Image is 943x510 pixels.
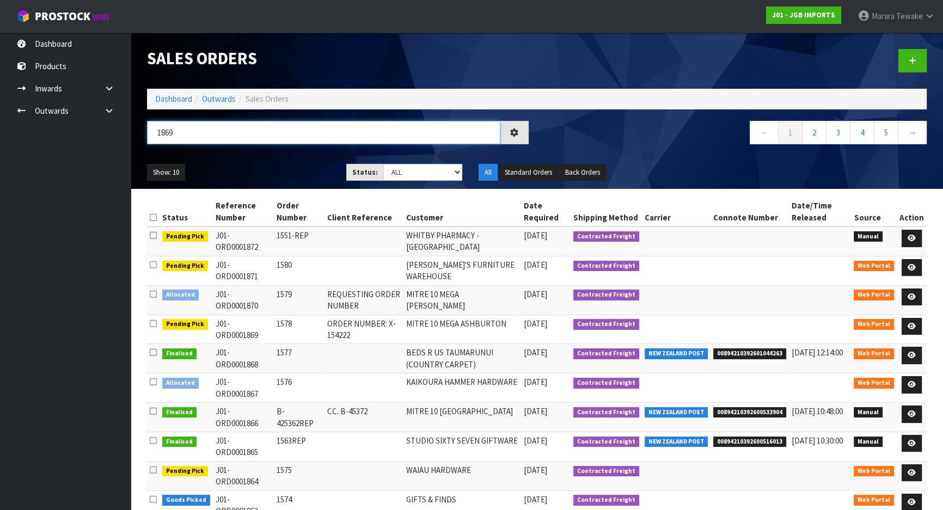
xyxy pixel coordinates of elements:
span: Finalised [162,348,197,359]
span: Finalised [162,437,197,447]
span: Goods Picked [162,495,210,506]
td: ORDER NUMBER: X-154222 [324,315,403,344]
td: 1577 [274,344,324,373]
span: [DATE] [524,465,547,475]
span: [DATE] [524,318,547,329]
span: Contracted Freight [573,407,639,418]
td: J01-ORD0001866 [213,403,274,432]
span: [DATE] [524,289,547,299]
td: J01-ORD0001869 [213,315,274,344]
td: WHITBY PHARMACY - [GEOGRAPHIC_DATA] [403,226,521,256]
td: 1579 [274,285,324,315]
th: Order Number [274,197,324,226]
td: J01-ORD0001865 [213,432,274,461]
span: Contracted Freight [573,231,639,242]
span: Sales Orders [246,94,289,104]
span: [DATE] 10:48:00 [792,406,843,416]
a: 1 [778,121,803,144]
th: Customer [403,197,521,226]
th: Action [897,197,927,226]
td: J01-ORD0001870 [213,285,274,315]
span: [DATE] [524,230,547,241]
a: 2 [802,121,826,144]
span: NEW ZEALAND POST [645,348,708,359]
th: Client Reference [324,197,403,226]
button: All [479,164,498,181]
th: Date Required [521,197,571,226]
th: Connote Number [711,197,789,226]
button: Show: 10 [147,164,185,181]
th: Status [160,197,213,226]
td: 1580 [274,256,324,285]
span: Contracted Freight [573,495,639,506]
span: NEW ZEALAND POST [645,437,708,447]
span: [DATE] [524,406,547,416]
a: J01 - JGB IMPORTS [766,7,841,24]
button: Back Orders [559,164,606,181]
a: ← [750,121,779,144]
span: NEW ZEALAND POST [645,407,708,418]
span: Manual [854,437,883,447]
td: 1575 [274,461,324,490]
span: [DATE] [524,494,547,505]
span: Contracted Freight [573,437,639,447]
span: Finalised [162,407,197,418]
span: Contracted Freight [573,319,639,330]
a: 3 [826,121,850,144]
input: Search sales orders [147,121,500,144]
span: Allocated [162,378,199,389]
span: 00894210392601044263 [713,348,786,359]
td: MITRE 10 [GEOGRAPHIC_DATA] [403,403,521,432]
td: B-425362REP [274,403,324,432]
th: Date/Time Released [789,197,852,226]
th: Source [851,197,897,226]
th: Reference Number [213,197,274,226]
strong: J01 - JGB IMPORTS [772,10,835,20]
span: 00894210392600516013 [713,437,786,447]
strong: Status: [352,168,378,177]
span: [DATE] 10:30:00 [792,435,843,446]
span: Contracted Freight [573,348,639,359]
a: 5 [874,121,898,144]
span: Web Portal [854,348,894,359]
span: Manual [854,231,883,242]
span: Tewake [896,11,923,21]
span: [DATE] [524,347,547,358]
span: Pending Pick [162,319,208,330]
td: J01-ORD0001868 [213,344,274,373]
span: Pending Pick [162,466,208,477]
td: 1563REP [274,432,324,461]
span: Allocated [162,290,199,300]
th: Carrier [642,197,711,226]
span: Web Portal [854,290,894,300]
span: Pending Pick [162,261,208,272]
td: MITRE 10 MEGA ASHBURTON [403,315,521,344]
td: CC. B-45372 [324,403,403,432]
td: J01-ORD0001872 [213,226,274,256]
span: ProStock [35,9,90,23]
span: Web Portal [854,495,894,506]
td: J01-ORD0001864 [213,461,274,490]
a: → [898,121,927,144]
td: 1576 [274,373,324,403]
span: Web Portal [854,261,894,272]
th: Shipping Method [571,197,642,226]
a: 4 [850,121,874,144]
td: 1551-REP [274,226,324,256]
span: Contracted Freight [573,261,639,272]
span: Contracted Freight [573,466,639,477]
span: 00894210392600533904 [713,407,786,418]
span: [DATE] 12:14:00 [792,347,843,358]
td: STUDIO SIXTY SEVEN GIFTWARE [403,432,521,461]
td: WAIAU HARDWARE [403,461,521,490]
a: Dashboard [155,94,192,104]
td: BEDS R US TAUMARUNUI (COUNTRY CARPET) [403,344,521,373]
small: WMS [93,12,109,22]
span: [DATE] [524,260,547,270]
img: cube-alt.png [16,9,30,23]
h1: Sales Orders [147,49,529,67]
td: KAIKOURA HAMMER HARDWARE [403,373,521,403]
td: J01-ORD0001871 [213,256,274,285]
a: Outwards [202,94,236,104]
td: [PERSON_NAME]'S FURNITURE WAREHOUSE [403,256,521,285]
